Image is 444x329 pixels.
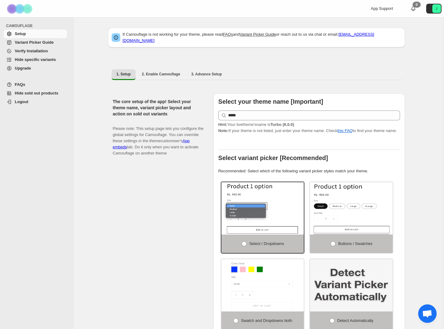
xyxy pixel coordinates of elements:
span: 1. Setup [117,72,131,77]
span: Variant Picker Guide [15,40,54,45]
p: If Camouflage is not working for your theme, please read and or reach out to us via chat or email: [123,31,401,44]
a: Hide sold out products [4,89,67,98]
strong: Note: [218,128,228,133]
span: Select / Dropdowns [249,241,284,246]
a: Verify Installation [4,47,67,55]
img: Swatch and Dropdowns both [221,259,304,311]
span: Verify Installation [15,49,48,53]
span: Setup [15,31,26,36]
span: FAQs [15,82,25,87]
a: Variant Picker Guide [240,32,276,37]
text: 2 [436,7,438,10]
span: 2. Enable Camouflage [142,72,180,77]
p: Recommended: Select which of the following variant picker styles match your theme. [218,168,400,174]
span: App Support [371,6,393,11]
img: Select / Dropdowns [221,182,304,235]
a: 0 [410,6,416,12]
a: Hide specific variants [4,55,67,64]
span: 3. Advance Setup [191,72,222,77]
img: Camouflage [5,0,36,17]
a: this FAQ [337,128,353,133]
img: Detect Automatically [310,259,393,311]
a: FAQs [4,80,67,89]
span: Your live theme's name is [218,122,294,127]
strong: Hint: [218,122,228,127]
a: Upgrade [4,64,67,73]
a: Setup [4,30,67,38]
b: Select your theme name [Important] [218,98,323,105]
span: Avatar with initials 2 [432,4,441,13]
b: Select variant picker [Recommended] [218,154,328,161]
span: Swatch and Dropdowns both [241,318,292,323]
img: Buttons / Swatches [310,182,393,235]
span: Hide specific variants [15,57,56,62]
h2: The core setup of the app! Select your theme name, variant picker layout and action on sold out v... [113,98,204,117]
div: 0 [413,2,421,8]
span: Detect Automatically [337,318,374,323]
p: If your theme is not listed, just enter your theme name. Check to find your theme name. [218,122,400,134]
span: Upgrade [15,66,31,70]
span: Logout [15,99,28,104]
p: Please note: This setup page lets you configure the global settings for Camouflage. You can overr... [113,119,204,156]
strong: Turbo (8.0.0) [270,122,294,127]
span: CAMOUFLAGE [6,23,69,28]
a: Logout [4,98,67,106]
a: FAQs [223,32,233,37]
span: Hide sold out products [15,91,58,95]
span: Buttons / Swatches [338,241,372,246]
button: Avatar with initials 2 [426,4,442,14]
a: Variant Picker Guide [4,38,67,47]
div: Open chat [418,304,437,323]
